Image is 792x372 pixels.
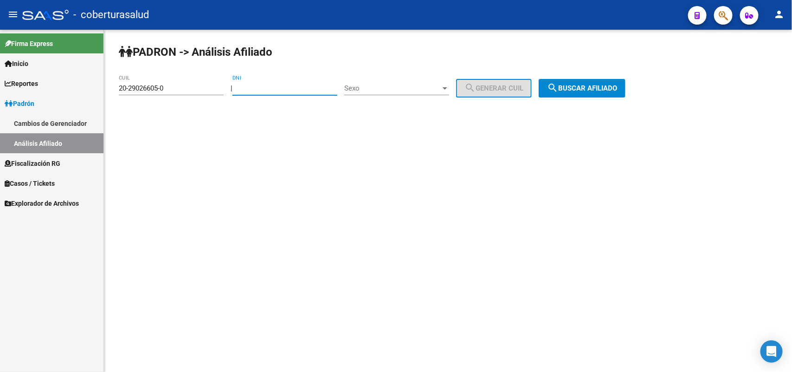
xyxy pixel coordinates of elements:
[5,98,34,109] span: Padrón
[5,59,28,69] span: Inicio
[547,84,617,92] span: Buscar afiliado
[5,178,55,189] span: Casos / Tickets
[539,79,625,98] button: Buscar afiliado
[344,84,441,92] span: Sexo
[456,79,532,98] button: Generar CUIL
[773,9,785,20] mat-icon: person
[547,82,558,93] mat-icon: search
[5,198,79,209] span: Explorador de Archivos
[760,340,783,363] div: Open Intercom Messenger
[119,46,272,59] strong: PADRON -> Análisis Afiliado
[5,158,60,169] span: Fiscalización RG
[464,82,476,93] mat-icon: search
[5,39,53,49] span: Firma Express
[73,5,149,25] span: - coberturasalud
[7,9,19,20] mat-icon: menu
[5,78,38,89] span: Reportes
[231,84,539,92] div: |
[464,84,523,92] span: Generar CUIL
